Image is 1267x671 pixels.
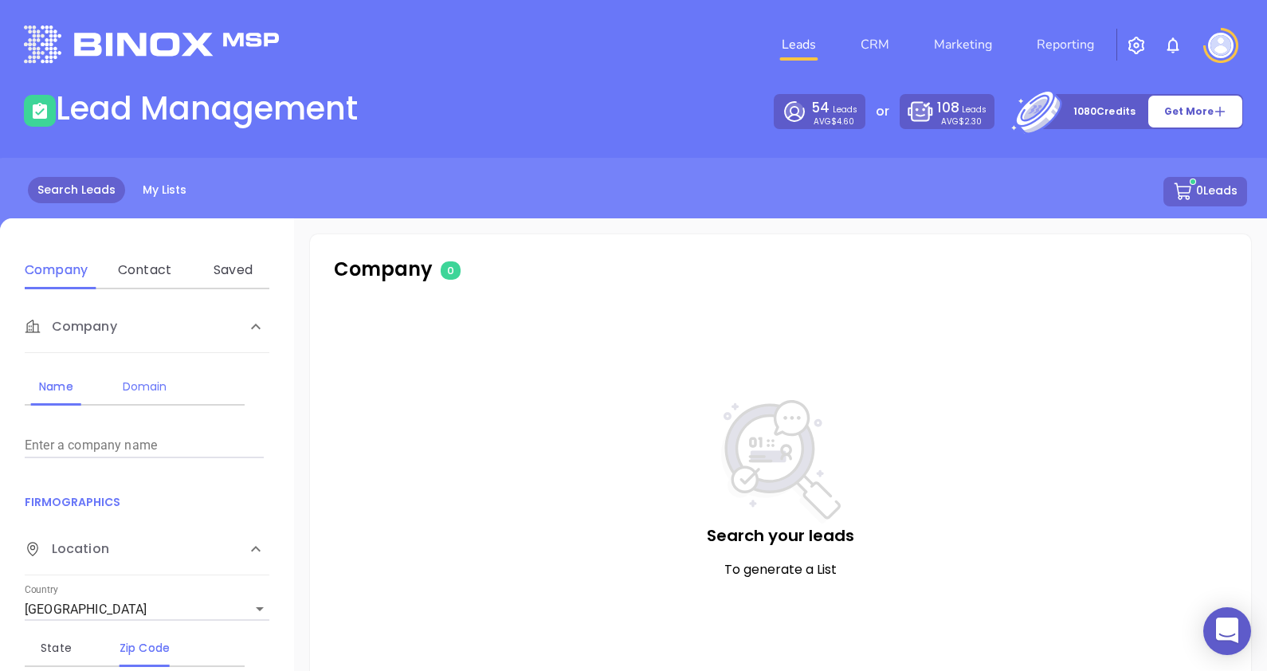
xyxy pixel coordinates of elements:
span: Location [25,540,109,559]
div: Saved [202,261,265,280]
button: 0Leads [1163,177,1247,206]
p: AVG [941,118,982,125]
p: FIRMOGRAPHICS [25,493,269,511]
button: Get More [1147,95,1243,128]
img: NoSearch [721,400,841,524]
label: Country [25,586,58,595]
div: Name [25,377,88,396]
h1: Lead Management [56,89,358,128]
span: 108 [937,98,959,117]
div: Company [25,261,88,280]
a: Reporting [1030,29,1100,61]
a: Marketing [928,29,998,61]
p: 1080 Credits [1073,104,1136,120]
span: Company [25,317,117,336]
div: Location [25,524,269,575]
div: Domain [113,377,176,396]
p: AVG [814,118,854,125]
a: CRM [854,29,896,61]
p: To generate a List [342,560,1219,579]
img: logo [24,26,279,63]
p: Search your leads [342,524,1219,547]
span: 54 [811,98,830,117]
p: Leads [811,98,857,118]
div: State [25,638,88,657]
a: Search Leads [28,177,125,203]
img: user [1208,33,1234,58]
div: [GEOGRAPHIC_DATA] [25,597,269,622]
div: Zip Code [113,638,176,657]
div: Contact [113,261,176,280]
a: Leads [775,29,822,61]
p: Leads [937,98,987,118]
div: Company [25,301,269,353]
span: $4.60 [831,116,854,128]
img: iconNotification [1163,36,1183,55]
span: 0 [441,261,461,280]
img: iconSetting [1127,36,1146,55]
span: $2.30 [959,116,982,128]
p: or [876,102,889,121]
p: Company [334,255,692,284]
a: My Lists [133,177,196,203]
